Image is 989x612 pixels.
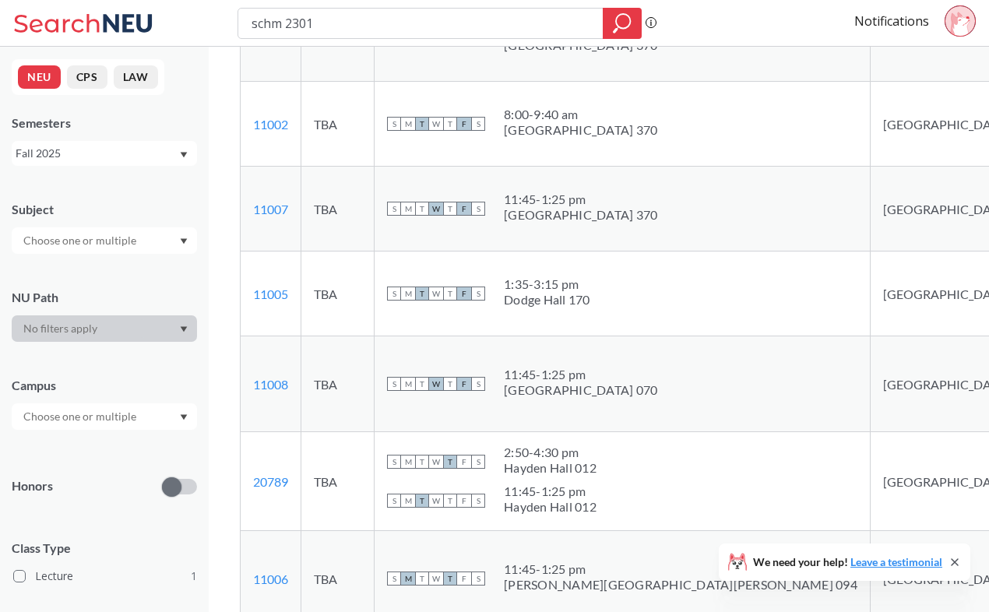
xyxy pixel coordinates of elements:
[12,477,53,495] p: Honors
[12,540,197,557] span: Class Type
[401,287,415,301] span: M
[504,122,657,138] div: [GEOGRAPHIC_DATA] 370
[16,407,146,426] input: Choose one or multiple
[401,455,415,469] span: M
[387,494,401,508] span: S
[457,494,471,508] span: F
[429,455,443,469] span: W
[443,572,457,586] span: T
[301,167,375,251] td: TBA
[12,289,197,306] div: NU Path
[429,494,443,508] span: W
[253,572,288,586] a: 11006
[180,152,188,158] svg: Dropdown arrow
[253,287,288,301] a: 11005
[443,377,457,391] span: T
[18,65,61,89] button: NEU
[457,572,471,586] span: F
[401,494,415,508] span: M
[253,377,288,392] a: 11008
[12,315,197,342] div: Dropdown arrow
[457,377,471,391] span: F
[67,65,107,89] button: CPS
[301,82,375,167] td: TBA
[12,141,197,166] div: Fall 2025Dropdown arrow
[504,107,657,122] div: 8:00 - 9:40 am
[387,377,401,391] span: S
[429,287,443,301] span: W
[16,145,178,162] div: Fall 2025
[180,414,188,420] svg: Dropdown arrow
[753,557,942,568] span: We need your help!
[457,287,471,301] span: F
[387,455,401,469] span: S
[443,117,457,131] span: T
[301,432,375,531] td: TBA
[504,445,597,460] div: 2:50 - 4:30 pm
[253,117,288,132] a: 11002
[16,231,146,250] input: Choose one or multiple
[387,202,401,216] span: S
[471,202,485,216] span: S
[401,202,415,216] span: M
[850,555,942,568] a: Leave a testimonial
[471,287,485,301] span: S
[504,460,597,476] div: Hayden Hall 012
[443,202,457,216] span: T
[387,117,401,131] span: S
[12,114,197,132] div: Semesters
[457,202,471,216] span: F
[443,455,457,469] span: T
[415,202,429,216] span: T
[504,382,657,398] div: [GEOGRAPHIC_DATA] 070
[443,494,457,508] span: T
[613,12,632,34] svg: magnifying glass
[854,12,929,30] a: Notifications
[180,326,188,332] svg: Dropdown arrow
[180,238,188,244] svg: Dropdown arrow
[253,202,288,216] a: 11007
[191,568,197,585] span: 1
[415,377,429,391] span: T
[415,287,429,301] span: T
[471,455,485,469] span: S
[387,287,401,301] span: S
[471,494,485,508] span: S
[504,484,597,499] div: 11:45 - 1:25 pm
[12,227,197,254] div: Dropdown arrow
[415,455,429,469] span: T
[415,572,429,586] span: T
[429,377,443,391] span: W
[253,474,288,489] a: 20789
[457,455,471,469] span: F
[12,377,197,394] div: Campus
[504,192,657,207] div: 11:45 - 1:25 pm
[504,276,590,292] div: 1:35 - 3:15 pm
[429,117,443,131] span: W
[250,10,592,37] input: Class, professor, course number, "phrase"
[12,201,197,218] div: Subject
[504,577,857,593] div: [PERSON_NAME][GEOGRAPHIC_DATA][PERSON_NAME] 094
[429,202,443,216] span: W
[504,292,590,308] div: Dodge Hall 170
[12,403,197,430] div: Dropdown arrow
[471,117,485,131] span: S
[301,336,375,432] td: TBA
[13,566,197,586] label: Lecture
[471,377,485,391] span: S
[415,494,429,508] span: T
[471,572,485,586] span: S
[504,561,857,577] div: 11:45 - 1:25 pm
[415,117,429,131] span: T
[504,499,597,515] div: Hayden Hall 012
[603,8,642,39] div: magnifying glass
[114,65,158,89] button: LAW
[457,117,471,131] span: F
[387,572,401,586] span: S
[401,572,415,586] span: M
[443,287,457,301] span: T
[504,207,657,223] div: [GEOGRAPHIC_DATA] 370
[301,251,375,336] td: TBA
[401,377,415,391] span: M
[504,367,657,382] div: 11:45 - 1:25 pm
